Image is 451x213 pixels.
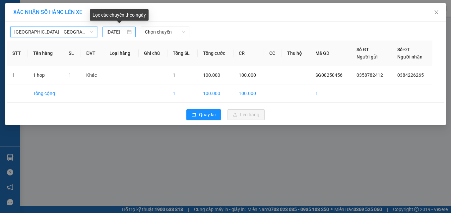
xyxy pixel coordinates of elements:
[14,27,93,37] span: Sài Gòn - Đà Lạt
[397,72,424,78] span: 0384226265
[356,72,383,78] span: 0358782412
[227,109,265,120] button: uploadLên hàng
[28,84,63,103] td: Tổng cộng
[145,27,185,37] span: Chọn chuyến
[7,66,28,84] td: 1
[13,9,82,15] span: XÁC NHẬN SỐ HÀNG LÊN XE
[106,28,126,36] input: 12/08/2025
[81,41,104,66] th: ĐVT
[167,84,198,103] td: 1
[310,41,352,66] th: Mã GD
[233,84,264,103] td: 100.000
[397,47,410,52] span: Số ĐT
[173,72,175,78] span: 1
[104,41,139,66] th: Loại hàng
[427,3,446,22] button: Close
[198,84,233,103] td: 100.000
[7,41,28,66] th: STT
[233,41,264,66] th: CR
[139,41,167,66] th: Ghi chú
[81,66,104,84] td: Khác
[28,41,63,66] th: Tên hàng
[167,41,198,66] th: Tổng SL
[282,41,310,66] th: Thu hộ
[69,72,71,78] span: 1
[63,41,81,66] th: SL
[192,112,196,118] span: rollback
[199,111,216,118] span: Quay lại
[356,54,378,59] span: Người gửi
[356,47,369,52] span: Số ĐT
[397,54,422,59] span: Người nhận
[198,41,233,66] th: Tổng cước
[90,9,149,21] div: Lọc các chuyến theo ngày
[315,72,343,78] span: SG08250456
[264,41,282,66] th: CC
[239,72,256,78] span: 100.000
[310,84,352,103] td: 1
[203,72,220,78] span: 100.000
[28,66,63,84] td: 1 hop
[186,109,221,120] button: rollbackQuay lại
[434,10,439,15] span: close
